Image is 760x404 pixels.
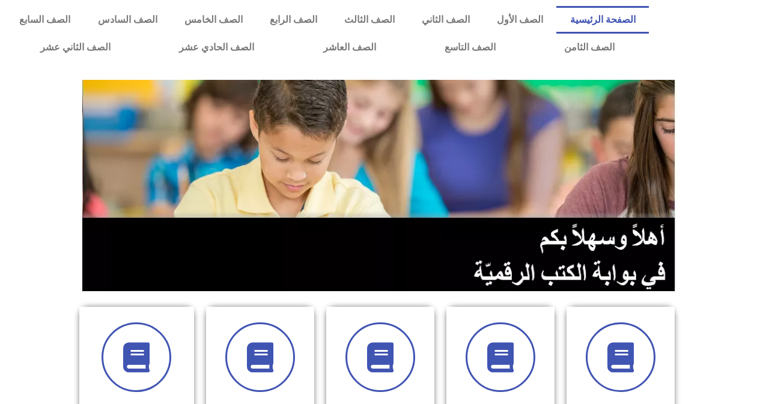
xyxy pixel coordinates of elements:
[408,6,483,34] a: الصف الثاني
[483,6,556,34] a: الصف الأول
[289,34,410,61] a: الصف العاشر
[6,34,145,61] a: الصف الثاني عشر
[410,34,530,61] a: الصف التاسع
[556,6,649,34] a: الصفحة الرئيسية
[330,6,408,34] a: الصف الثالث
[84,6,171,34] a: الصف السادس
[145,34,288,61] a: الصف الحادي عشر
[6,6,84,34] a: الصف السابع
[530,34,649,61] a: الصف الثامن
[171,6,256,34] a: الصف الخامس
[256,6,330,34] a: الصف الرابع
